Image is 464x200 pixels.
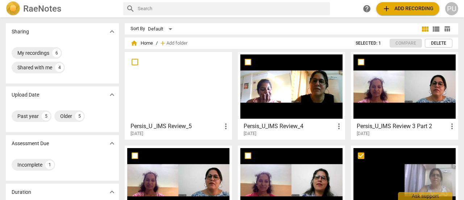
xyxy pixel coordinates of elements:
[108,188,116,196] span: expand_more
[52,49,61,57] div: 6
[156,41,158,46] span: /
[244,122,335,131] h3: Persis_U_IMS Review_4
[17,161,42,168] div: Incomplete
[357,122,448,131] h3: Persis_U_IMS Review 3 Part 2
[107,138,117,149] button: Show more
[108,27,116,36] span: expand_more
[126,4,135,13] span: search
[55,63,64,72] div: 4
[148,23,175,35] div: Default
[130,131,143,137] span: [DATE]
[130,122,221,131] h3: Persis_U _IMS Review_5
[6,1,20,16] img: Logo
[108,139,116,148] span: expand_more
[166,41,187,46] span: Add folder
[376,2,439,15] button: Upload
[107,26,117,37] button: Show more
[356,40,381,46] span: Selected: 1
[42,112,50,121] div: 5
[335,122,343,131] span: more_vert
[431,40,446,46] span: Delete
[159,40,166,47] span: add
[107,89,117,100] button: Show more
[382,4,391,13] span: add
[442,24,452,34] button: Table view
[17,113,39,120] div: Past year
[12,188,31,196] p: Duration
[12,91,39,99] p: Upload Date
[23,4,61,14] h2: RaeNotes
[60,113,72,120] div: Older
[448,122,456,131] span: more_vert
[353,54,456,136] a: Persis_U_IMS Review 3 Part 2[DATE]
[432,25,440,33] span: view_list
[17,64,52,71] div: Shared with me
[75,112,84,121] div: 5
[130,40,153,47] span: Home
[108,90,116,99] span: expand_more
[421,25,430,33] span: view_module
[425,39,452,48] button: Delete
[6,1,117,16] a: LogoRaeNotes
[357,131,369,137] span: [DATE]
[360,2,373,15] a: Help
[127,54,229,136] a: Persis_U _IMS Review_5[DATE]
[130,40,138,47] span: home
[45,160,54,169] div: 1
[431,24,442,34] button: List view
[12,28,29,36] p: Sharing
[138,3,327,15] input: Search
[382,4,434,13] span: Add recording
[107,187,117,197] button: Show more
[240,54,343,136] a: Persis_U_IMS Review_4[DATE]
[398,192,452,200] div: Ask support
[17,49,49,57] div: My recordings
[221,122,230,131] span: more_vert
[420,24,431,34] button: Tile view
[362,4,371,13] span: help
[445,2,458,15] button: PU
[130,26,145,32] div: Sort By
[350,39,387,48] button: Selected: 1
[444,25,451,32] span: table_chart
[244,131,256,137] span: [DATE]
[12,140,49,147] p: Assessment Due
